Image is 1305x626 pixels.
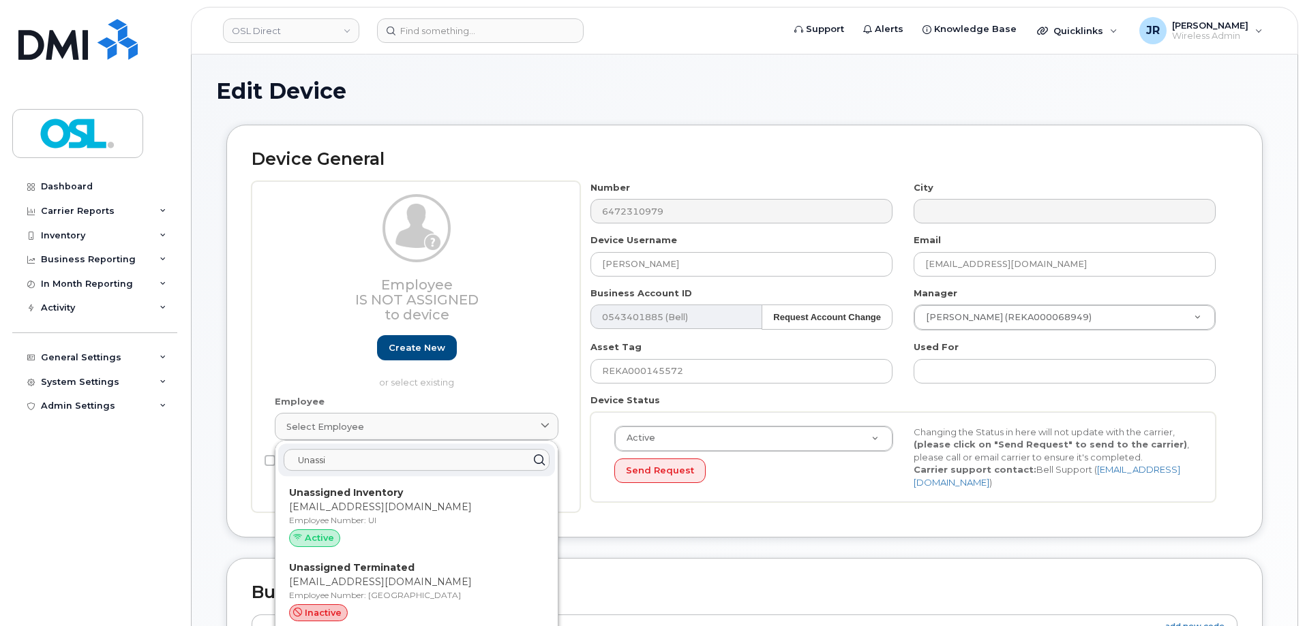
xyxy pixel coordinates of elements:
label: Business Account ID [590,287,692,300]
h3: Employee [275,277,558,322]
label: Number [590,181,630,194]
h2: Business Unit [252,583,1237,602]
div: Unassigned Inventory[EMAIL_ADDRESS][DOMAIN_NAME]Employee Number: UIActive [278,482,555,557]
label: Non-employee owned device [265,452,415,469]
span: [PERSON_NAME] (REKA000068949) [918,311,1092,324]
span: to device [385,307,449,323]
span: Select employee [286,420,364,433]
span: Is not assigned [355,292,479,308]
strong: Carrier support contact: [914,464,1036,475]
strong: (please click on "Send Request" to send to the carrier) [914,439,1187,450]
label: Device Status [590,394,660,407]
label: City [914,181,933,194]
button: Send Request [614,458,706,484]
p: Employee Number: UI [289,514,544,527]
a: [EMAIL_ADDRESS][DOMAIN_NAME] [914,464,1180,488]
strong: Unassigned Inventory [289,486,403,499]
label: Asset Tag [590,341,642,354]
input: Enter name, email, or employee number [284,449,550,471]
label: Manager [914,287,957,300]
p: [EMAIL_ADDRESS][DOMAIN_NAME] [289,500,544,514]
h1: Edit Device [216,79,1273,103]
p: or select existing [275,376,558,389]
span: Active [618,432,655,444]
label: Employee [275,395,325,408]
p: Employee Number: [GEOGRAPHIC_DATA] [289,589,544,601]
label: Email [914,234,941,247]
input: Non-employee owned device [265,455,275,466]
button: Request Account Change [762,304,892,330]
label: Device Username [590,234,677,247]
a: [PERSON_NAME] (REKA000068949) [914,305,1215,330]
a: Select employee [275,413,558,440]
div: Changing the Status in here will not update with the carrier, , please call or email carrier to e... [903,426,1203,489]
label: Used For [914,341,959,354]
span: inactive [305,606,342,619]
strong: Unassigned Terminated [289,561,415,574]
strong: Request Account Change [773,312,881,322]
p: [EMAIL_ADDRESS][DOMAIN_NAME] [289,575,544,589]
span: Active [305,531,334,544]
a: Active [615,426,892,451]
a: Create new [377,335,457,360]
h2: Device General [252,150,1237,169]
